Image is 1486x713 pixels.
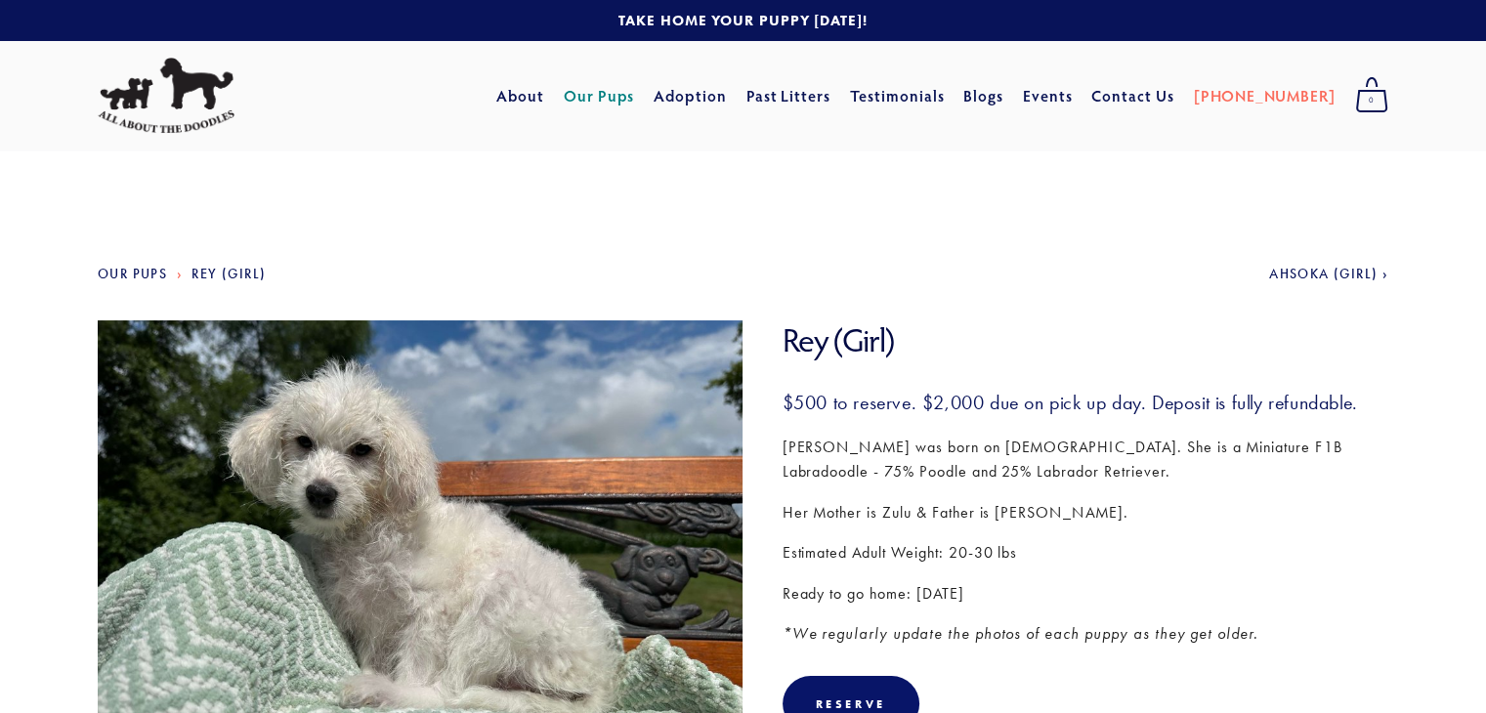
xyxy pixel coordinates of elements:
[783,320,1389,360] h1: Rey (Girl)
[1091,78,1174,113] a: Contact Us
[496,78,544,113] a: About
[816,696,886,711] div: Reserve
[783,581,1389,607] p: Ready to go home: [DATE]
[1355,88,1388,113] span: 0
[783,540,1389,566] p: Estimated Adult Weight: 20-30 lbs
[1023,78,1073,113] a: Events
[98,266,167,282] a: Our Pups
[746,85,831,105] a: Past Litters
[1269,266,1388,282] a: Ahsoka (Girl)
[783,390,1389,415] h3: $500 to reserve. $2,000 due on pick up day. Deposit is fully refundable.
[98,58,234,134] img: All About The Doodles
[850,78,945,113] a: Testimonials
[1269,266,1378,282] span: Ahsoka (Girl)
[783,624,1258,643] em: *We regularly update the photos of each puppy as they get older.
[1194,78,1336,113] a: [PHONE_NUMBER]
[654,78,727,113] a: Adoption
[963,78,1003,113] a: Blogs
[783,500,1389,525] p: Her Mother is Zulu & Father is [PERSON_NAME].
[1345,71,1398,120] a: 0 items in cart
[191,266,266,282] a: Rey (Girl)
[783,435,1389,484] p: [PERSON_NAME] was born on [DEMOGRAPHIC_DATA]. She is a Miniature F1B Labradoodle - 75% Poodle and...
[564,78,635,113] a: Our Pups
